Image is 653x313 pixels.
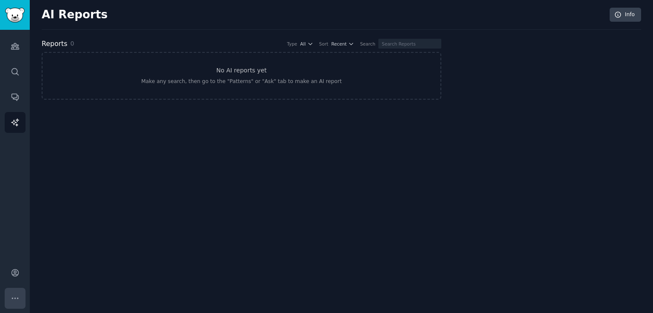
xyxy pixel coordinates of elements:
[216,66,267,75] h3: No AI reports yet
[300,41,306,47] span: All
[378,39,441,49] input: Search Reports
[70,40,74,47] span: 0
[300,41,313,47] button: All
[287,41,297,47] div: Type
[5,8,25,23] img: GummySearch logo
[331,41,346,47] span: Recent
[42,39,67,49] h2: Reports
[42,52,441,100] a: No AI reports yetMake any search, then go to the "Patterns" or "Ask" tab to make an AI report
[331,41,354,47] button: Recent
[141,78,341,86] div: Make any search, then go to the "Patterns" or "Ask" tab to make an AI report
[42,8,108,22] h2: AI Reports
[360,41,375,47] div: Search
[319,41,329,47] div: Sort
[610,8,641,22] a: Info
